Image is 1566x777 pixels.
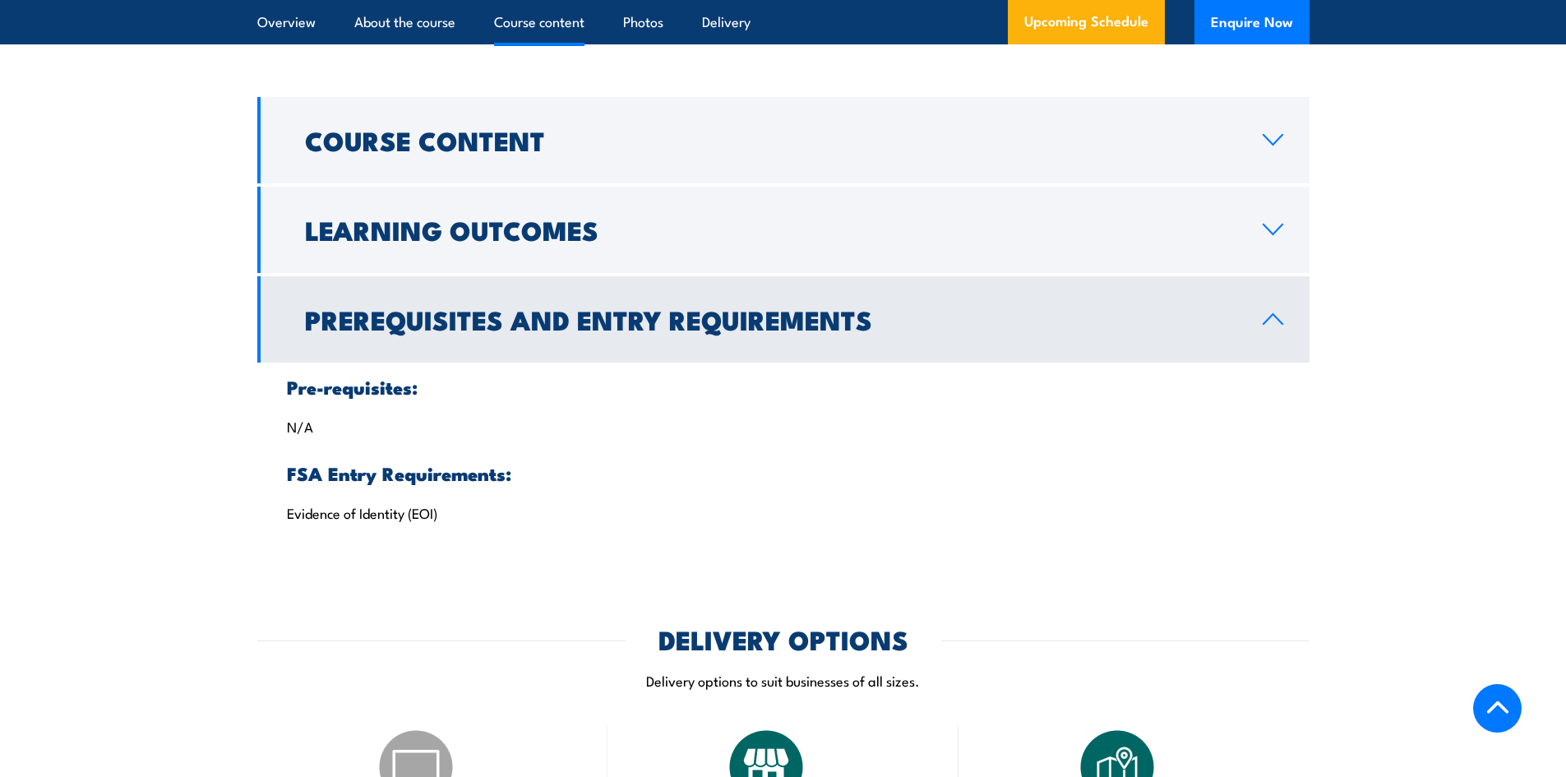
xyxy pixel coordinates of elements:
[287,377,1280,396] h3: Pre-requisites:
[658,627,908,650] h2: DELIVERY OPTIONS
[257,276,1310,363] a: Prerequisites and Entry Requirements
[305,128,1236,151] h2: Course Content
[287,418,1280,434] p: N/A
[257,187,1310,273] a: Learning Outcomes
[287,504,1280,520] p: Evidence of Identity (EOI)
[257,671,1310,690] p: Delivery options to suit businesses of all sizes.
[287,464,1280,483] h3: FSA Entry Requirements:
[305,218,1236,241] h2: Learning Outcomes
[257,97,1310,183] a: Course Content
[305,308,1236,331] h2: Prerequisites and Entry Requirements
